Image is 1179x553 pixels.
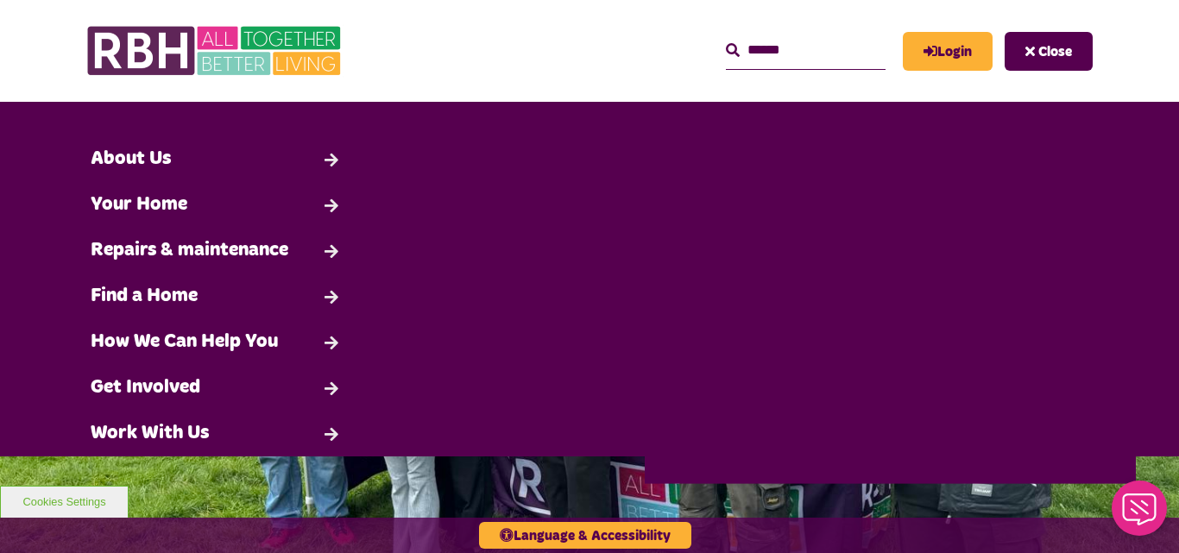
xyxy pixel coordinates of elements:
a: MyRBH [903,32,993,71]
a: How We Can Help You [82,319,351,365]
span: Close [1038,45,1072,59]
a: Get Involved [82,365,351,411]
a: Repairs & maintenance [82,228,351,273]
iframe: Netcall Web Assistant for live chat [1101,475,1179,553]
input: Search [726,32,886,69]
button: Navigation [1005,32,1093,71]
a: About Us [82,136,351,182]
a: Find a Home [82,273,351,319]
img: RBH [86,17,345,85]
a: Work With Us [82,411,351,456]
button: Language & Accessibility [479,522,691,549]
a: Your Home [82,182,351,228]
